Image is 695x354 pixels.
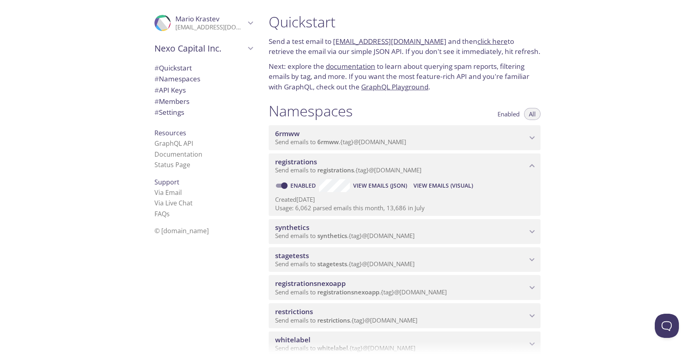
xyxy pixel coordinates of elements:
div: registrations namespace [269,153,541,178]
div: 6rmww namespace [269,125,541,150]
span: Nexo Capital Inc. [154,43,245,54]
span: registrationsnexoapp [275,279,346,288]
div: restrictions namespace [269,303,541,328]
div: Nexo Capital Inc. [148,38,259,59]
span: Send emails to . {tag} @[DOMAIN_NAME] [275,260,415,268]
span: Send emails to . {tag} @[DOMAIN_NAME] [275,138,406,146]
span: Send emails to . {tag} @[DOMAIN_NAME] [275,232,415,240]
span: restrictions [317,316,350,324]
iframe: Help Scout Beacon - Open [655,314,679,338]
a: Enabled [289,182,319,189]
span: registrationsnexoapp [317,288,379,296]
h1: Quickstart [269,13,541,31]
span: © [DOMAIN_NAME] [154,226,209,235]
a: GraphQL API [154,139,193,148]
span: synthetics [317,232,347,240]
span: 6rmww [275,129,300,138]
a: Via Live Chat [154,199,193,207]
p: Send a test email to and then to retrieve the email via our simple JSON API. If you don't see it ... [269,36,541,57]
span: Namespaces [154,74,200,83]
button: Enabled [493,108,524,120]
a: GraphQL Playground [361,82,428,91]
span: registrations [317,166,354,174]
span: Resources [154,128,186,137]
span: # [154,63,159,72]
div: Quickstart [148,62,259,74]
span: stagetests [317,260,347,268]
button: All [524,108,541,120]
span: Send emails to . {tag} @[DOMAIN_NAME] [275,288,447,296]
button: View Emails (Visual) [410,179,476,192]
a: click here [477,37,508,46]
div: stagetests namespace [269,247,541,272]
span: View Emails (JSON) [353,181,407,190]
a: documentation [326,62,375,71]
div: Mario Krastev [148,10,259,36]
a: [EMAIL_ADDRESS][DOMAIN_NAME] [333,37,446,46]
p: Next: explore the to learn about querying spam reports, filtering emails by tag, and more. If you... [269,61,541,92]
a: Status Page [154,160,190,169]
p: Created [DATE] [275,195,534,204]
span: stagetests [275,251,309,260]
span: View Emails (Visual) [413,181,473,190]
span: Send emails to . {tag} @[DOMAIN_NAME] [275,316,417,324]
span: synthetics [275,223,309,232]
a: Documentation [154,150,202,159]
span: Quickstart [154,63,192,72]
span: restrictions [275,307,313,316]
span: registrations [275,157,317,166]
div: registrationsnexoapp namespace [269,275,541,300]
div: API Keys [148,85,259,96]
span: # [154,108,159,117]
span: # [154,74,159,83]
span: Support [154,178,179,186]
span: whitelabel [275,335,310,344]
div: Namespaces [148,73,259,85]
h1: Namespaces [269,102,353,120]
div: Members [148,96,259,107]
span: API Keys [154,85,186,95]
span: Members [154,97,189,106]
p: Usage: 6,062 parsed emails this month, 13,686 in July [275,204,534,212]
span: Settings [154,108,184,117]
div: synthetics namespace [269,219,541,244]
a: Via Email [154,188,182,197]
span: # [154,97,159,106]
p: [EMAIL_ADDRESS][DOMAIN_NAME] [175,23,245,31]
span: 6rmww [317,138,339,146]
span: Mario Krastev [175,14,220,23]
a: FAQ [154,209,170,218]
button: View Emails (JSON) [350,179,410,192]
span: Send emails to . {tag} @[DOMAIN_NAME] [275,166,422,174]
div: Team Settings [148,107,259,118]
span: s [167,209,170,218]
span: # [154,85,159,95]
